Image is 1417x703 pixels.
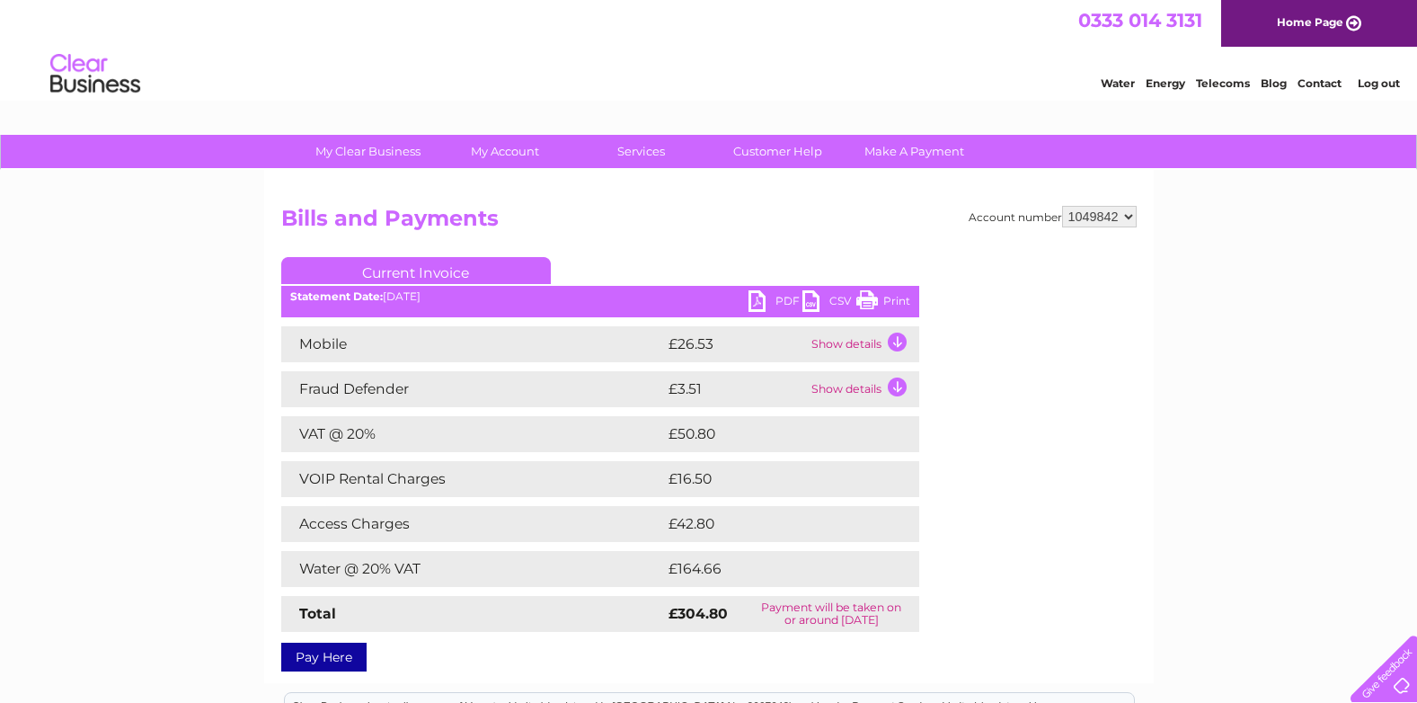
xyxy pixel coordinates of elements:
a: My Account [430,135,579,168]
img: logo.png [49,47,141,102]
div: [DATE] [281,290,919,303]
a: Log out [1358,76,1400,90]
td: Water @ 20% VAT [281,551,664,587]
b: Statement Date: [290,289,383,303]
td: £16.50 [664,461,881,497]
a: Energy [1146,76,1185,90]
a: Customer Help [704,135,852,168]
a: PDF [748,290,802,316]
h2: Bills and Payments [281,206,1137,240]
td: £42.80 [664,506,883,542]
a: 0333 014 3131 [1078,9,1202,31]
a: Make A Payment [840,135,988,168]
td: VAT @ 20% [281,416,664,452]
a: CSV [802,290,856,316]
a: My Clear Business [294,135,442,168]
td: Fraud Defender [281,371,664,407]
a: Telecoms [1196,76,1250,90]
div: Account number [969,206,1137,227]
td: £26.53 [664,326,807,362]
a: Blog [1261,76,1287,90]
td: £3.51 [664,371,807,407]
a: Pay Here [281,643,367,672]
td: Show details [807,371,919,407]
strong: Total [299,605,336,622]
td: Access Charges [281,506,664,542]
strong: £304.80 [669,605,728,622]
a: Services [567,135,715,168]
td: Show details [807,326,919,362]
a: Water [1101,76,1135,90]
td: Mobile [281,326,664,362]
a: Print [856,290,910,316]
div: Clear Business is a trading name of Verastar Limited (registered in [GEOGRAPHIC_DATA] No. 3667643... [285,10,1134,87]
td: VOIP Rental Charges [281,461,664,497]
a: Current Invoice [281,257,551,284]
td: £164.66 [664,551,887,587]
td: Payment will be taken on or around [DATE] [744,596,919,632]
a: Contact [1297,76,1342,90]
td: £50.80 [664,416,884,452]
